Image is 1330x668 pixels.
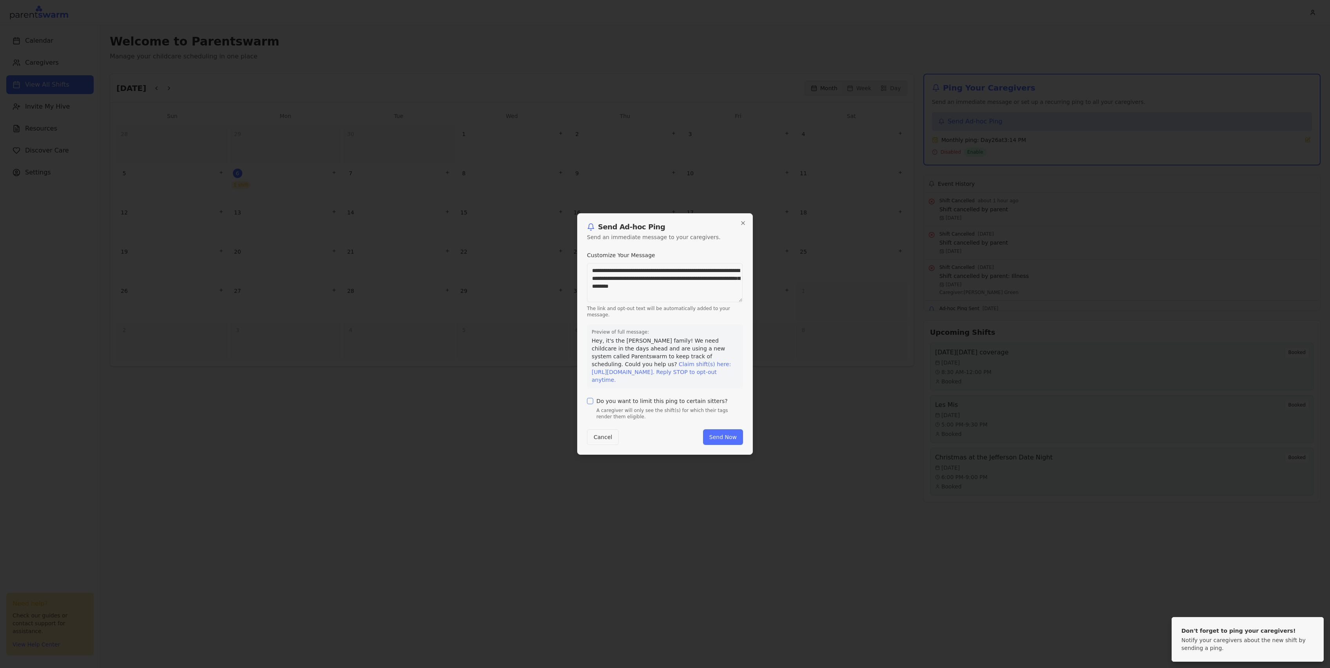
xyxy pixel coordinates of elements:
p: The link and opt-out text will be automatically added to your message. [587,305,743,318]
label: Customize Your Message [587,252,655,258]
label: Preview of full message: [592,329,738,335]
p: A caregiver will only see the shift(s) for which their tags render them eligible. [596,407,743,420]
p: Hey, it's the [PERSON_NAME] family! We need childcare in the days ahead and are using a new syste... [592,337,738,384]
span: Claim shift(s) here: [URL][DOMAIN_NAME]. Reply STOP to opt-out anytime. [592,361,731,383]
label: Do you want to limit this ping to certain sitters? [596,398,728,404]
button: Cancel [587,429,619,445]
p: Send an immediate message to your caregivers. [587,233,743,241]
div: Notify your caregivers about the new shift by sending a ping. [1181,636,1311,652]
button: Send Now [703,429,743,445]
h2: Send Ad-hoc Ping [587,223,743,231]
div: Don't forget to ping your caregivers! [1181,627,1311,635]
